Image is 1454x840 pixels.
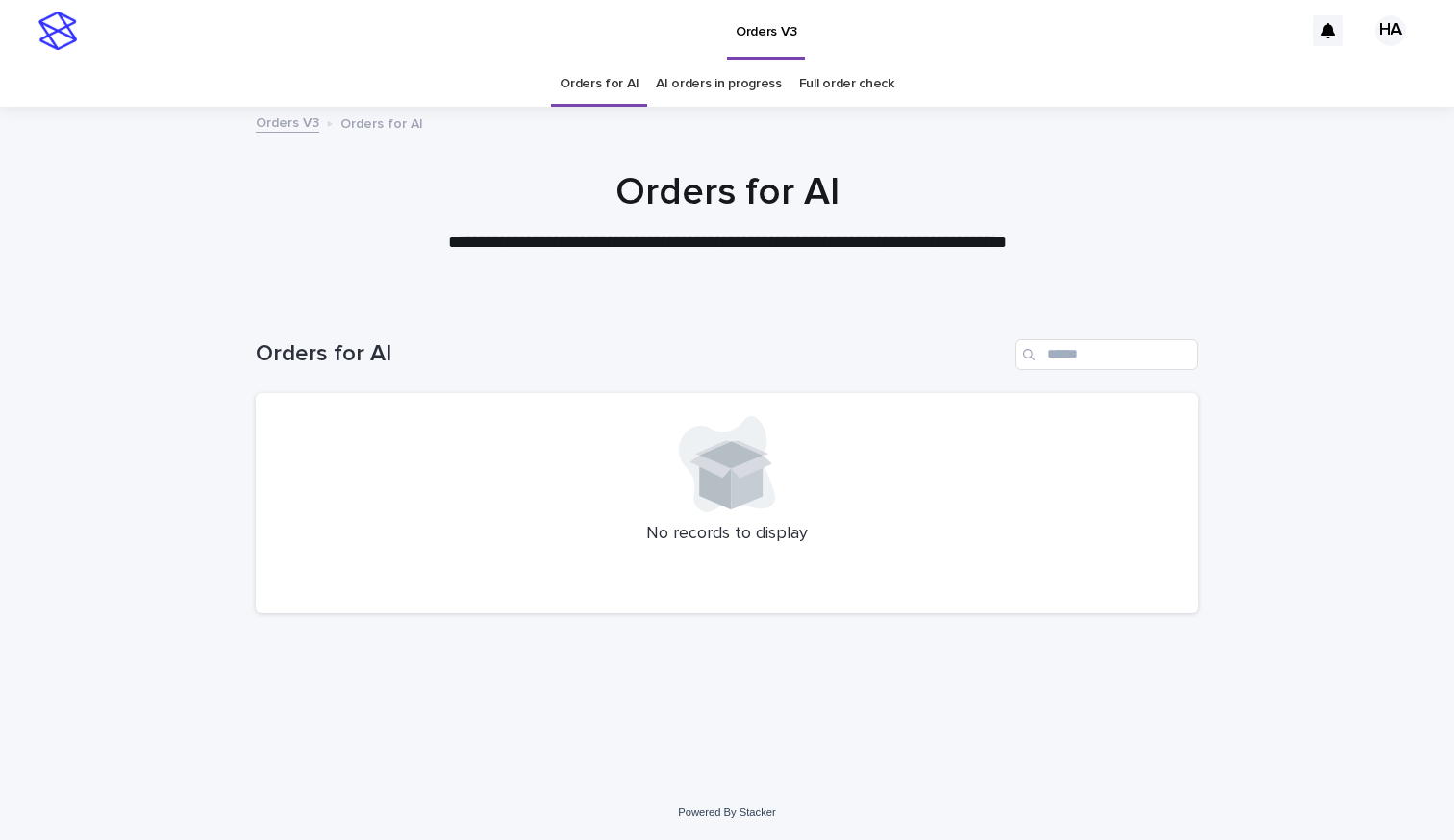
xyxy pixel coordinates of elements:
a: Orders V3 [256,111,319,133]
img: stacker-logo-s-only.png [38,12,77,50]
p: Orders for AI [340,111,423,133]
h1: Orders for AI [256,169,1198,215]
div: HA [1375,15,1406,46]
input: Search [1015,339,1198,370]
p: No records to display [279,524,1175,545]
a: Orders for AI [560,62,639,107]
h1: Orders for AI [256,340,1008,368]
a: Full order check [799,62,894,107]
a: Powered By Stacker [678,806,775,818]
a: AI orders in progress [656,62,782,107]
